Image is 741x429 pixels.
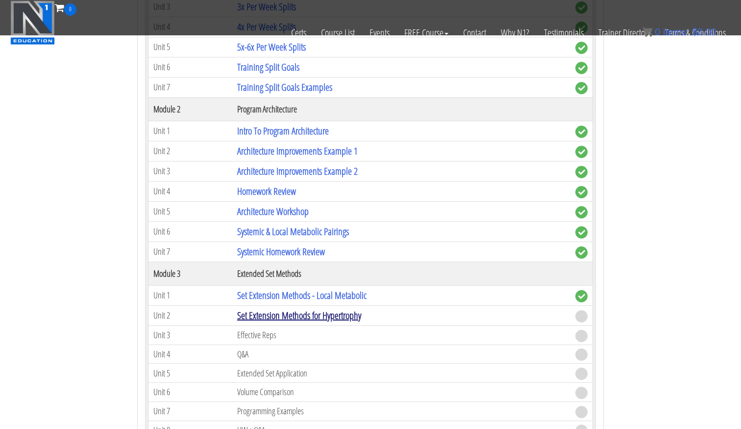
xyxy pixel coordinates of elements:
[237,185,296,198] a: Homework Review
[148,241,232,262] td: Unit 7
[575,206,588,218] span: complete
[232,364,570,383] td: Extended Set Application
[692,27,716,37] bdi: 0.00
[232,345,570,364] td: Q&A
[575,146,588,158] span: complete
[148,181,232,201] td: Unit 4
[397,16,456,50] a: FREE Course
[148,141,232,161] td: Unit 2
[237,225,349,238] a: Systemic & Local Metabolic Pairings
[237,40,306,54] a: 5x-6x Per Week Splits
[575,126,588,138] span: complete
[148,161,232,181] td: Unit 3
[148,57,232,77] td: Unit 6
[237,144,358,158] a: Architecture Improvements Example 1
[148,285,232,305] td: Unit 1
[591,16,658,50] a: Trainer Directory
[237,164,358,178] a: Architecture Improvements Example 2
[575,166,588,178] span: complete
[575,246,588,259] span: complete
[237,205,309,218] a: Architecture Workshop
[148,325,232,345] td: Unit 3
[232,97,570,121] th: Program Architecture
[237,309,361,322] a: Set Extension Methods for Hypertrophy
[232,325,570,345] td: Effective Reps
[148,201,232,221] td: Unit 5
[148,402,232,421] td: Unit 7
[148,305,232,325] td: Unit 2
[64,3,76,16] span: 0
[232,262,570,285] th: Extended Set Methods
[692,27,697,37] span: $
[148,364,232,383] td: Unit 5
[148,77,232,97] td: Unit 7
[575,186,588,198] span: complete
[148,121,232,141] td: Unit 1
[575,82,588,94] span: complete
[575,290,588,302] span: complete
[642,27,652,37] img: icon11.png
[237,124,329,137] a: Intro To Program Architecture
[362,16,397,50] a: Events
[10,0,55,45] img: n1-education
[284,16,314,50] a: Certs
[655,27,660,37] span: 0
[456,16,494,50] a: Contact
[148,262,232,285] th: Module 3
[575,62,588,74] span: complete
[575,226,588,239] span: complete
[314,16,362,50] a: Course List
[658,16,733,50] a: Terms & Conditions
[494,16,537,50] a: Why N1?
[537,16,591,50] a: Testimonials
[232,383,570,402] td: Volume Comparison
[232,402,570,421] td: Programming Examples
[148,345,232,364] td: Unit 4
[237,60,299,74] a: Training Split Goals
[55,1,76,14] a: 0
[148,383,232,402] td: Unit 6
[237,289,367,302] a: Set Extension Methods - Local Metabolic
[148,221,232,241] td: Unit 6
[237,80,332,94] a: Training Split Goals Examples
[663,27,689,37] span: items:
[237,245,325,258] a: Systemic Homework Review
[148,97,232,121] th: Module 2
[642,27,716,37] a: 0 items: $0.00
